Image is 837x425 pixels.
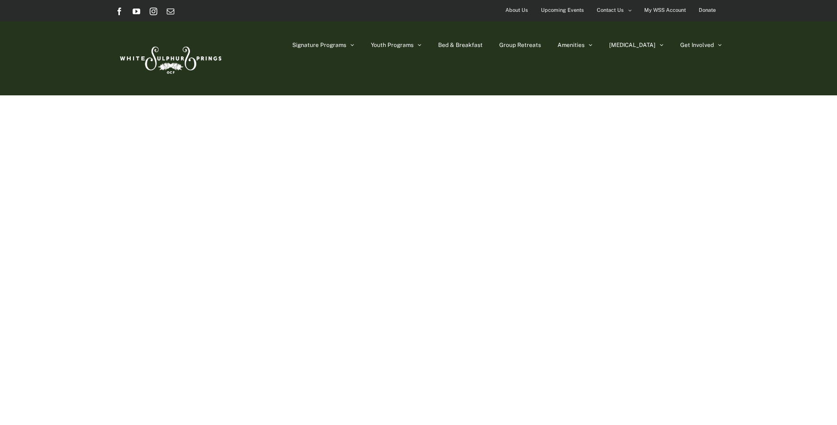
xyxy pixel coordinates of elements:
a: Get Involved [680,21,722,69]
span: About Us [505,3,528,17]
a: Instagram [150,8,157,15]
a: Group Retreats [499,21,541,69]
span: Donate [699,3,716,17]
span: Amenities [558,42,585,48]
a: [MEDICAL_DATA] [609,21,664,69]
span: [MEDICAL_DATA] [609,42,656,48]
a: Bed & Breakfast [438,21,483,69]
a: Signature Programs [292,21,354,69]
span: Upcoming Events [541,3,584,17]
a: Email [167,8,174,15]
span: My WSS Account [644,3,686,17]
span: Get Involved [680,42,714,48]
img: White Sulphur Springs Logo [116,36,225,81]
span: Youth Programs [371,42,414,48]
span: Bed & Breakfast [438,42,483,48]
a: Youth Programs [371,21,422,69]
a: Amenities [558,21,593,69]
a: Facebook [116,8,123,15]
span: Group Retreats [499,42,541,48]
span: Signature Programs [292,42,346,48]
nav: Main Menu [292,21,722,69]
a: YouTube [133,8,140,15]
span: Contact Us [597,3,624,17]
